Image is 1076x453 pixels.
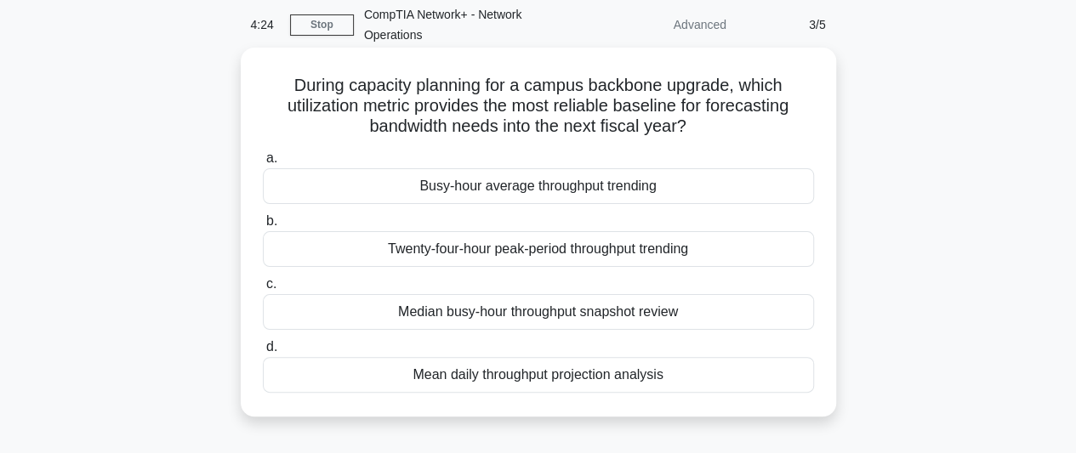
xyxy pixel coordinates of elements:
h5: During capacity planning for a campus backbone upgrade, which utilization metric provides the mos... [261,75,816,138]
div: Mean daily throughput projection analysis [263,357,814,393]
span: c. [266,276,276,291]
a: Stop [290,14,354,36]
div: Busy-hour average throughput trending [263,168,814,204]
div: 3/5 [737,8,836,42]
div: Advanced [588,8,737,42]
span: d. [266,339,277,354]
div: 4:24 [241,8,290,42]
div: Median busy-hour throughput snapshot review [263,294,814,330]
span: a. [266,150,277,165]
span: b. [266,213,277,228]
div: Twenty-four-hour peak-period throughput trending [263,231,814,267]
